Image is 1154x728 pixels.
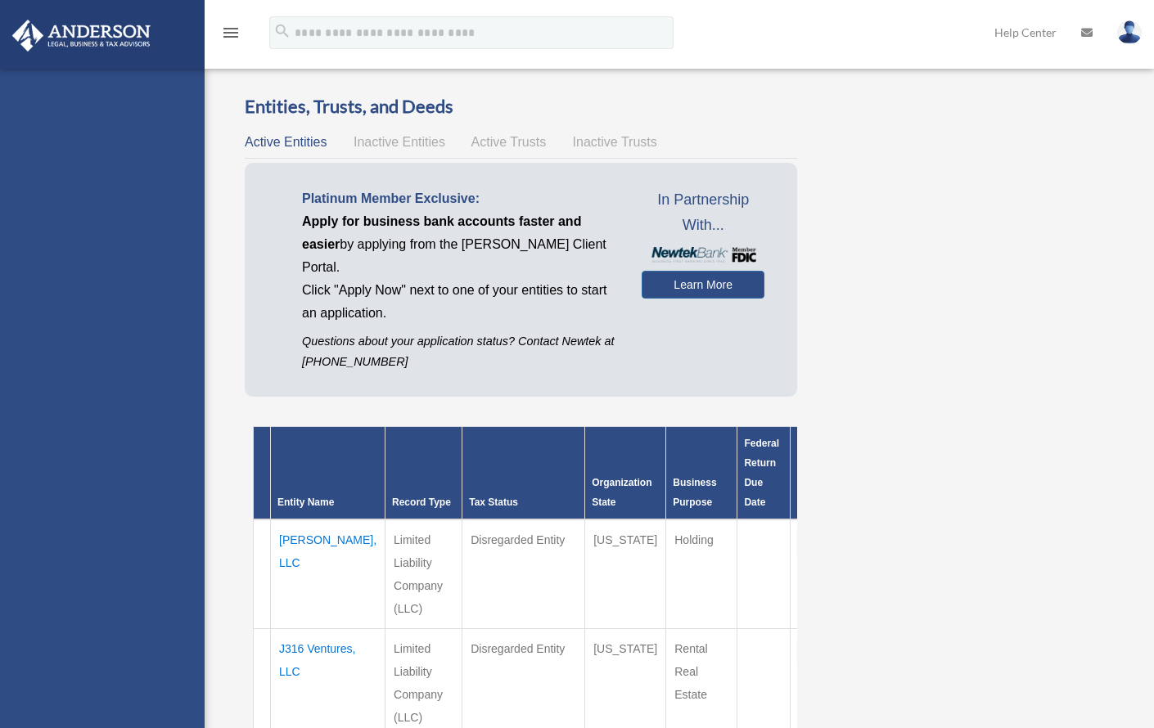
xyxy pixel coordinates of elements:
h3: Entities, Trusts, and Deeds [245,94,797,119]
th: Organization State [585,427,666,520]
span: Inactive Entities [354,135,445,149]
td: [PERSON_NAME], LLC [271,519,385,629]
td: Holding [666,519,737,629]
span: Active Trusts [471,135,547,149]
p: by applying from the [PERSON_NAME] Client Portal. [302,210,617,279]
p: Click "Apply Now" next to one of your entities to start an application. [302,279,617,325]
img: Anderson Advisors Platinum Portal [7,20,156,52]
th: Business Purpose [666,427,737,520]
td: [US_STATE] [585,519,666,629]
th: Entity Name [271,427,385,520]
td: Disregarded Entity [462,519,585,629]
img: User Pic [1117,20,1142,44]
p: Platinum Member Exclusive: [302,187,617,210]
i: menu [221,23,241,43]
i: search [273,22,291,40]
img: NewtekBankLogoSM.png [650,247,756,263]
span: Active Entities [245,135,327,149]
span: In Partnership With... [642,187,764,239]
a: menu [221,29,241,43]
th: Federal Return Due Date [737,427,791,520]
th: Record Type [385,427,462,520]
a: Learn More [642,271,764,299]
th: Tax Status [462,427,585,520]
span: Inactive Trusts [573,135,657,149]
p: Questions about your application status? Contact Newtek at [PHONE_NUMBER] [302,331,617,372]
span: Apply for business bank accounts faster and easier [302,214,581,251]
td: Limited Liability Company (LLC) [385,519,462,629]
